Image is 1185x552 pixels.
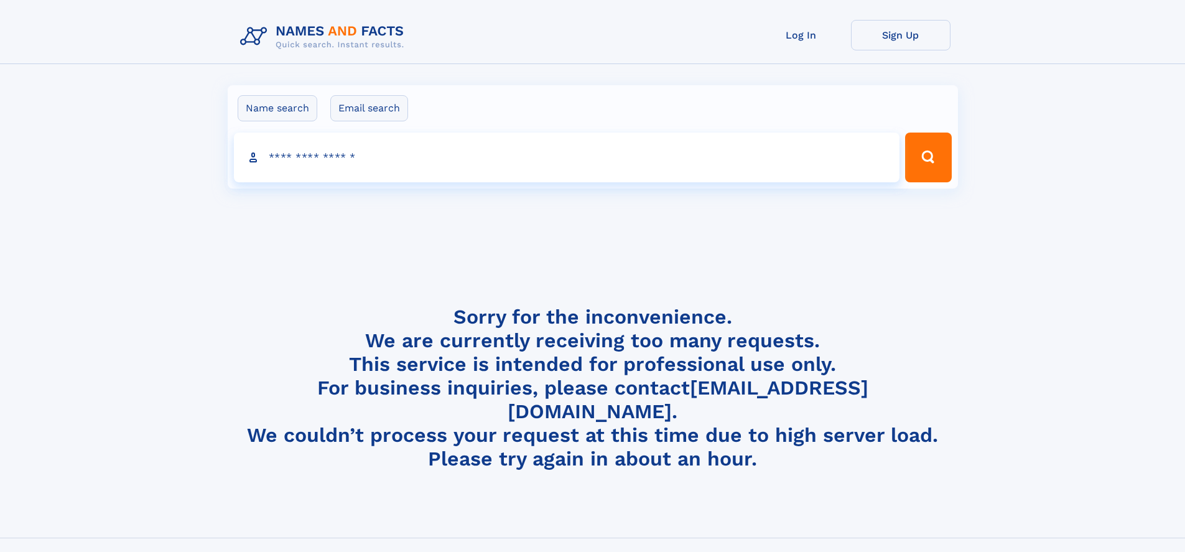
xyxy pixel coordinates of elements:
[238,95,317,121] label: Name search
[234,133,900,182] input: search input
[851,20,950,50] a: Sign Up
[235,20,414,54] img: Logo Names and Facts
[905,133,951,182] button: Search Button
[330,95,408,121] label: Email search
[235,305,950,471] h4: Sorry for the inconvenience. We are currently receiving too many requests. This service is intend...
[751,20,851,50] a: Log In
[508,376,868,423] a: [EMAIL_ADDRESS][DOMAIN_NAME]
